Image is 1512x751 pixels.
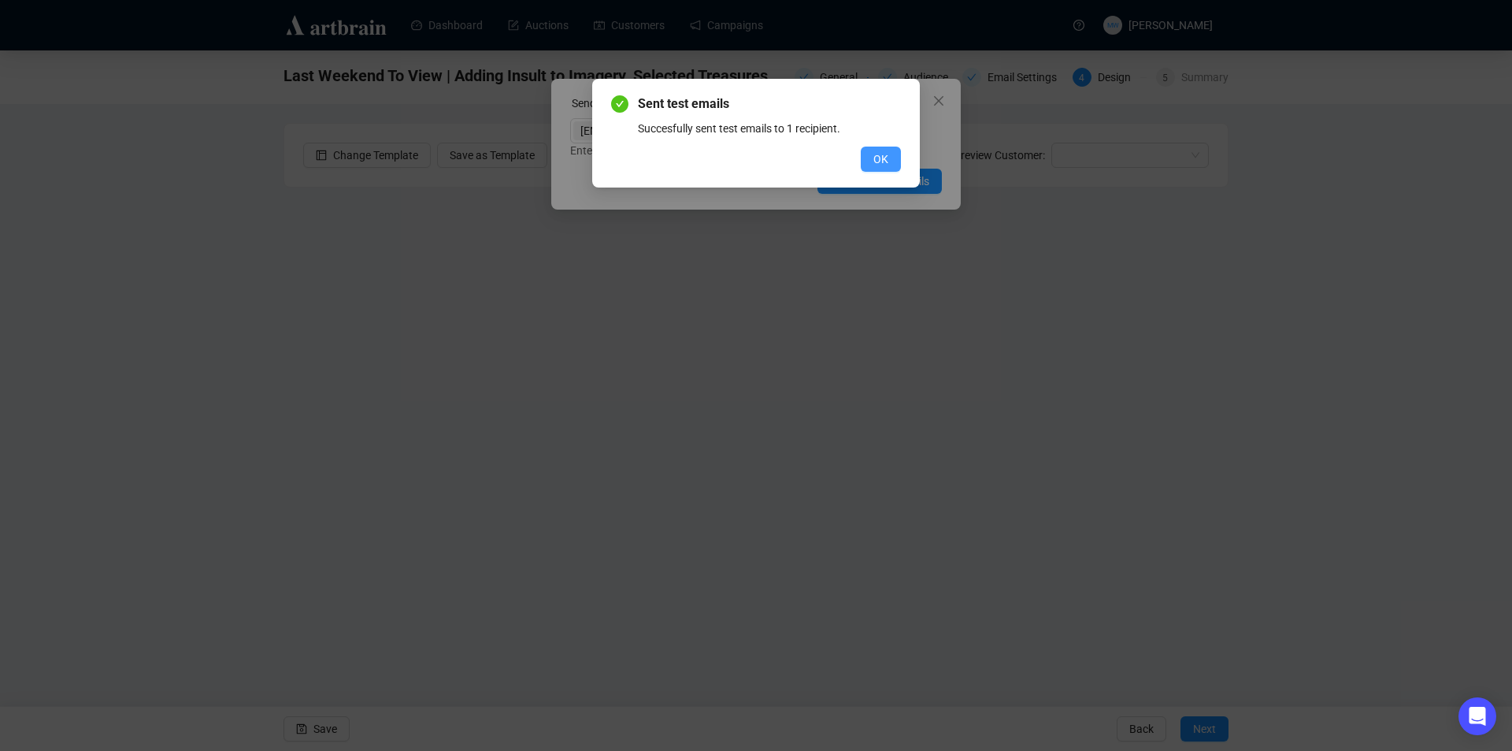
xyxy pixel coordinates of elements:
[1458,697,1496,735] div: Open Intercom Messenger
[638,120,901,137] div: Succesfully sent test emails to 1 recipient.
[873,151,888,168] span: OK
[638,95,901,113] span: Sent test emails
[861,147,901,172] button: OK
[611,95,628,113] span: check-circle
